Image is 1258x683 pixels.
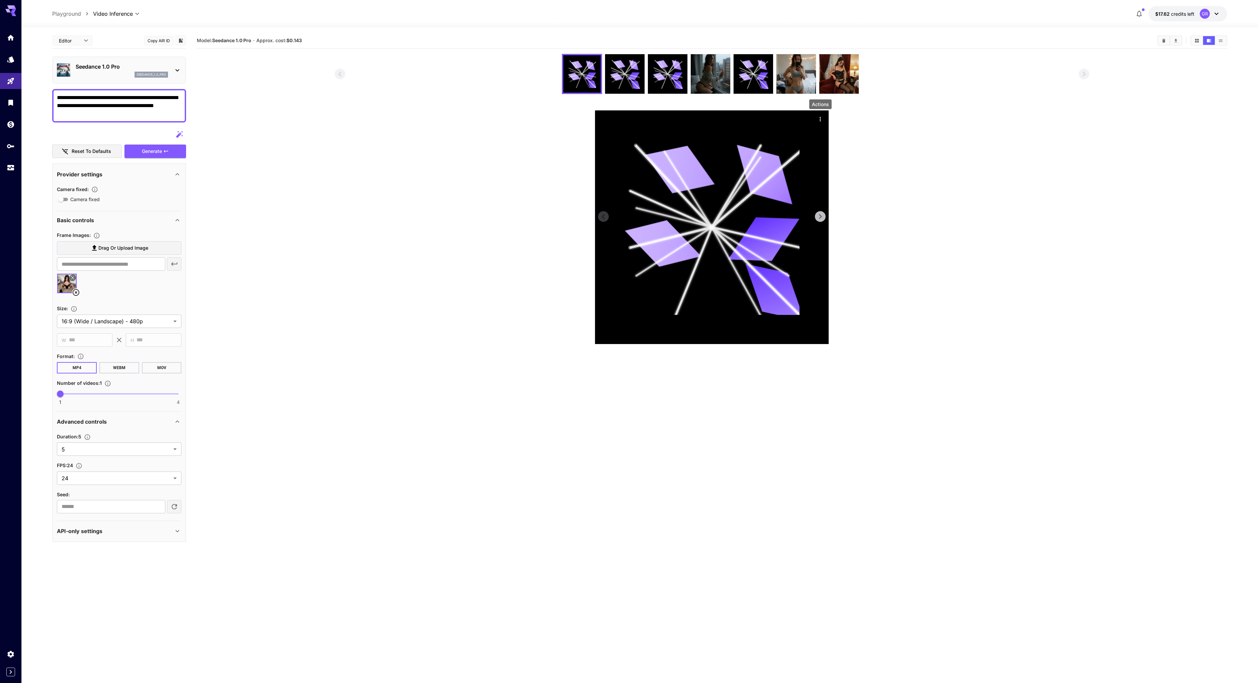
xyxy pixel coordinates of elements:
[57,418,107,426] p: Advanced controls
[1215,36,1227,45] button: Show media in list view
[75,353,87,360] button: Choose the file format for the output video.
[81,434,93,440] button: Set the number of duration
[7,77,15,85] div: Playground
[52,10,81,18] a: Playground
[57,186,89,192] span: Camera fixed :
[102,380,114,387] button: Specify how many videos to generate in a single request. Each video generation will be charged se...
[52,145,122,158] button: Reset to defaults
[7,164,15,172] div: Usage
[57,60,181,80] div: Seedance 1.0 Proseedance_1_0_pro
[57,462,73,468] span: FPS : 24
[62,317,171,325] span: 16:9 (Wide / Landscape) - 480p
[137,72,166,77] p: seedance_1_0_pro
[52,10,93,18] nav: breadcrumb
[59,37,80,44] span: Editor
[1149,6,1227,21] button: $17.621GR
[62,336,66,344] span: W
[6,668,15,676] button: Expand sidebar
[7,33,15,42] div: Home
[62,445,171,453] span: 5
[57,166,181,182] div: Provider settings
[57,492,70,497] span: Seed :
[1191,36,1203,45] button: Show media in grid view
[57,434,81,439] span: Duration : 5
[131,336,134,344] span: H
[57,212,181,228] div: Basic controls
[142,147,162,156] span: Generate
[256,37,302,43] span: Approx. cost:
[73,462,85,469] button: Set the fps
[57,241,181,255] label: Drag or upload image
[286,37,302,43] b: $0.143
[809,99,832,109] div: Actions
[91,232,103,239] button: Upload frame images.
[1155,11,1171,17] span: $17.62
[57,527,102,535] p: API-only settings
[819,54,859,94] img: 9wfFrcAAAABklEQVQDAL5iXTVZOqqzAAAAAElFTkSuQmCC
[93,10,133,18] span: Video Inference
[57,170,102,178] p: Provider settings
[68,306,80,312] button: Adjust the dimensions of the generated image by specifying its width and height in pixels, or sel...
[57,216,94,224] p: Basic controls
[57,414,181,430] div: Advanced controls
[57,306,68,311] span: Size :
[1157,35,1182,46] div: Clear AllDownload All
[7,98,15,107] div: Library
[197,37,251,43] span: Model:
[253,36,255,45] p: ·
[691,54,730,94] img: Sn2RbGiK18AAAAASUVORK5CYII=
[76,63,168,71] p: Seedance 1.0 Pro
[776,54,816,94] img: 9GTE5EAAAABklEQVQDAEfAcp4rsDidAAAAAElFTkSuQmCC
[7,650,15,658] div: Settings
[57,232,91,238] span: Frame Images :
[1170,36,1182,45] button: Download All
[177,399,180,406] span: 4
[144,36,174,46] button: Copy AIR ID
[57,523,181,539] div: API-only settings
[1190,35,1227,46] div: Show media in grid viewShow media in video viewShow media in list view
[1171,11,1194,17] span: credits left
[1200,9,1210,19] div: GR
[815,114,825,124] div: Actions
[142,362,182,373] button: MOV
[70,196,100,203] span: Camera fixed
[99,362,139,373] button: WEBM
[62,474,171,482] span: 24
[1203,36,1215,45] button: Show media in video view
[178,36,184,45] button: Add to library
[98,244,148,252] span: Drag or upload image
[1155,10,1194,17] div: $17.621
[1158,36,1170,45] button: Clear All
[212,37,251,43] b: Seedance 1.0 Pro
[7,55,15,64] div: Models
[7,120,15,129] div: Wallet
[57,353,75,359] span: Format :
[124,145,186,158] button: Generate
[59,399,61,406] span: 1
[57,380,102,386] span: Number of videos : 1
[7,142,15,150] div: API Keys
[57,362,97,373] button: MP4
